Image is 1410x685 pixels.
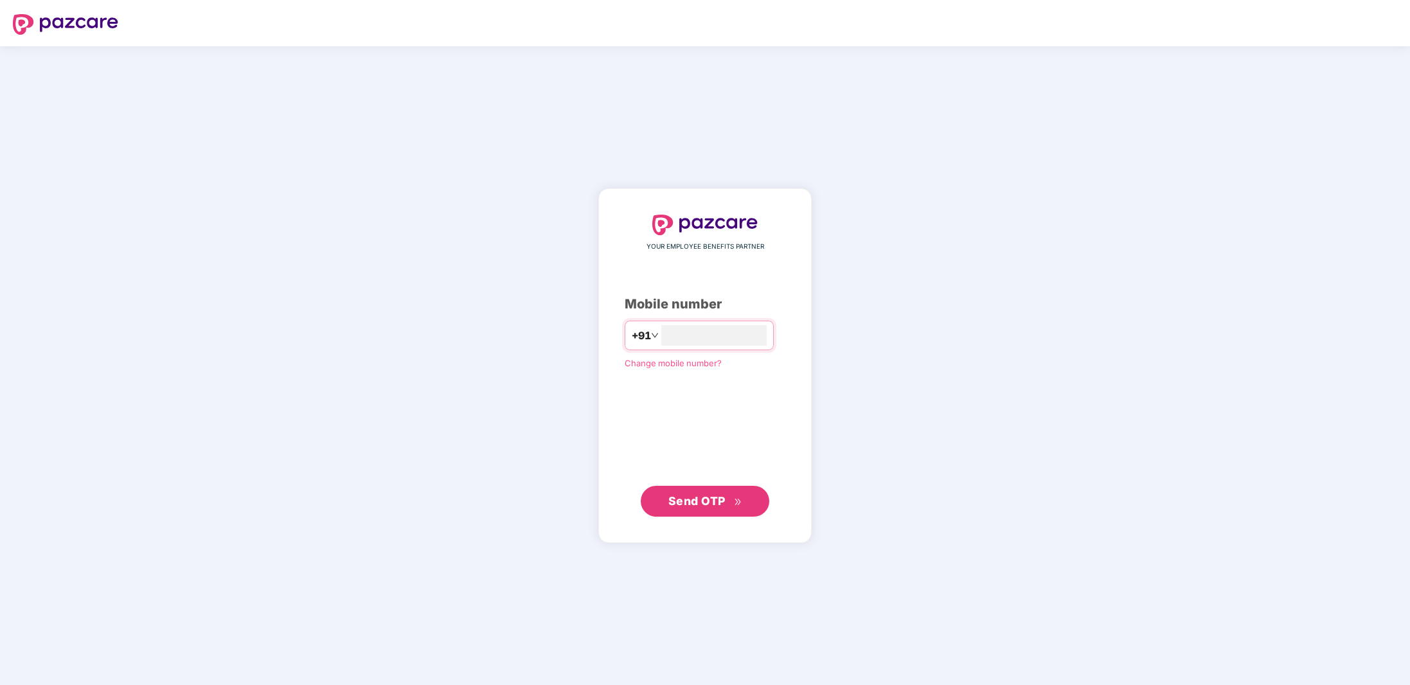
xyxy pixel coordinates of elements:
div: Mobile number [625,294,785,314]
img: logo [13,14,118,35]
img: logo [652,215,758,235]
span: down [651,332,659,339]
span: YOUR EMPLOYEE BENEFITS PARTNER [647,242,764,252]
a: Change mobile number? [625,358,722,368]
button: Send OTPdouble-right [641,486,769,517]
span: double-right [734,498,742,506]
span: +91 [632,328,651,344]
span: Send OTP [668,494,726,508]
